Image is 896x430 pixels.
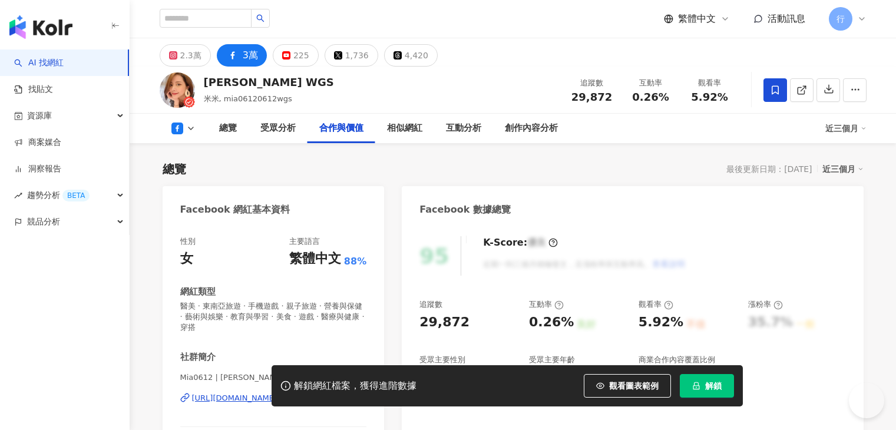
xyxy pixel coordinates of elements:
span: 資源庫 [27,102,52,129]
span: 活動訊息 [768,13,805,24]
a: searchAI 找網紅 [14,57,64,69]
div: 互動率 [629,77,673,89]
div: 繁體中文 [289,250,341,268]
div: 解鎖網紅檔案，獲得進階數據 [294,380,416,392]
div: Facebook 數據總覽 [419,203,511,216]
div: 觀看率 [639,299,673,310]
div: 性別 [180,236,196,247]
div: 受眾主要年齡 [529,355,575,365]
div: 追蹤數 [419,299,442,310]
div: 社群簡介 [180,351,216,363]
div: 最後更新日期：[DATE] [726,164,812,174]
div: Facebook 網紅基本資料 [180,203,290,216]
div: 29,872 [419,313,470,332]
span: 觀看圖表範例 [609,381,659,391]
span: 米米, mia06120612wgs [204,94,292,103]
span: 5.92% [691,91,728,103]
div: 互動分析 [446,121,481,135]
a: 找貼文 [14,84,53,95]
a: 洞察報告 [14,163,61,175]
button: 3萬 [217,44,267,67]
div: 觀看率 [687,77,732,89]
div: BETA [62,190,90,201]
div: 互動率 [529,299,564,310]
div: 225 [293,47,309,64]
div: 商業合作內容覆蓋比例 [639,355,715,365]
span: 繁體中文 [678,12,716,25]
div: 追蹤數 [570,77,614,89]
button: 觀看圖表範例 [584,374,671,398]
span: 行 [837,12,845,25]
div: 總覽 [163,161,186,177]
div: 0.26% [529,313,574,332]
div: 總覽 [219,121,237,135]
div: 女 [180,250,193,268]
div: 3萬 [243,47,258,64]
div: 2.3萬 [180,47,201,64]
span: lock [692,382,700,390]
button: 解鎖 [680,374,734,398]
div: 相似網紅 [387,121,422,135]
div: 近三個月 [822,161,864,177]
div: 5.92% [639,313,683,332]
img: KOL Avatar [160,72,195,108]
button: 1,736 [325,44,378,67]
span: 0.26% [632,91,669,103]
div: 近三個月 [825,119,867,138]
button: 2.3萬 [160,44,211,67]
img: logo [9,15,72,39]
span: 醫美 · 東南亞旅遊 · 手機遊戲 · 親子旅遊 · 營養與保健 · 藝術與娛樂 · 教育與學習 · 美食 · 遊戲 · 醫療與健康 · 穿搭 [180,301,367,333]
button: 4,420 [384,44,438,67]
div: 創作內容分析 [505,121,558,135]
span: 88% [344,255,366,268]
div: [PERSON_NAME] WGS [204,75,334,90]
div: 漲粉率 [748,299,783,310]
span: 29,872 [571,91,612,103]
div: K-Score : [483,236,558,249]
a: 商案媒合 [14,137,61,148]
span: 趨勢分析 [27,182,90,209]
span: rise [14,191,22,200]
div: 受眾分析 [260,121,296,135]
div: 1,736 [345,47,369,64]
button: 225 [273,44,319,67]
div: 主要語言 [289,236,320,247]
span: search [256,14,264,22]
div: 網紅類型 [180,286,216,298]
span: 解鎖 [705,381,722,391]
div: 受眾主要性別 [419,355,465,365]
span: 競品分析 [27,209,60,235]
div: 合作與價值 [319,121,363,135]
div: 4,420 [405,47,428,64]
